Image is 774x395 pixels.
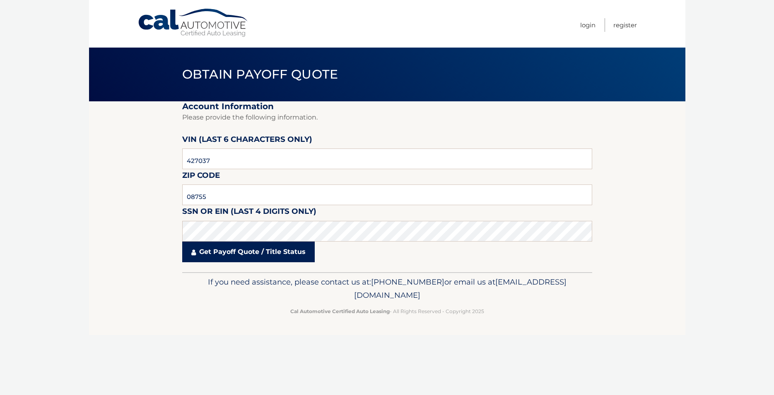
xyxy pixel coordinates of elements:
p: If you need assistance, please contact us at: or email us at [188,275,587,302]
strong: Cal Automotive Certified Auto Leasing [290,308,390,314]
span: [PHONE_NUMBER] [371,277,444,287]
a: Login [580,18,596,32]
p: Please provide the following information. [182,112,592,123]
label: VIN (last 6 characters only) [182,133,312,148]
label: Zip Code [182,169,220,184]
a: Register [613,18,637,32]
span: Obtain Payoff Quote [182,67,338,82]
a: Get Payoff Quote / Title Status [182,242,315,262]
a: Cal Automotive [137,8,249,38]
label: SSN or EIN (last 4 digits only) [182,205,316,220]
h2: Account Information [182,101,592,112]
p: - All Rights Reserved - Copyright 2025 [188,307,587,316]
